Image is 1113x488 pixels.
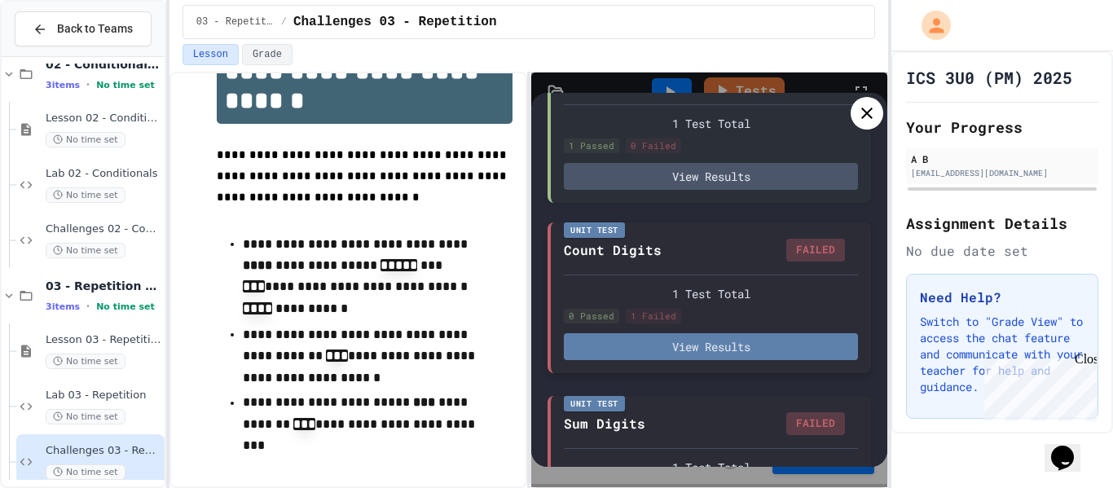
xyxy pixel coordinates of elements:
[46,222,161,236] span: Challenges 02 - Conditionals
[911,167,1093,179] div: [EMAIL_ADDRESS][DOMAIN_NAME]
[15,11,152,46] button: Back to Teams
[564,414,645,433] div: Sum Digits
[626,309,681,324] div: 1 Failed
[564,138,619,154] div: 1 Passed
[196,15,275,29] span: 03 - Repetition (while and for)
[564,333,858,360] button: View Results
[564,396,625,411] div: Unit Test
[904,7,955,44] div: My Account
[920,314,1084,395] p: Switch to "Grade View" to access the chat feature and communicate with your teacher for help and ...
[281,15,287,29] span: /
[46,389,161,402] span: Lab 03 - Repetition
[46,243,125,258] span: No time set
[906,116,1098,138] h2: Your Progress
[7,7,112,103] div: Chat with us now!Close
[46,80,80,90] span: 3 items
[1045,423,1097,472] iframe: chat widget
[96,301,155,312] span: No time set
[293,12,497,32] span: Challenges 03 - Repetition
[86,78,90,91] span: •
[46,333,161,347] span: Lesson 03 - Repetition
[46,301,80,312] span: 3 items
[46,187,125,203] span: No time set
[786,412,845,435] div: FAILED
[564,115,858,132] div: 1 Test Total
[46,354,125,369] span: No time set
[46,132,125,147] span: No time set
[564,285,858,302] div: 1 Test Total
[564,163,858,190] button: View Results
[978,352,1097,421] iframe: chat widget
[920,288,1084,307] h3: Need Help?
[46,57,161,72] span: 02 - Conditional Statements (if)
[564,222,625,238] div: Unit Test
[564,240,662,260] div: Count Digits
[626,138,681,154] div: 0 Failed
[906,212,1098,235] h2: Assignment Details
[564,309,619,324] div: 0 Passed
[57,20,133,37] span: Back to Teams
[906,66,1072,89] h1: ICS 3U0 (PM) 2025
[906,241,1098,261] div: No due date set
[786,239,845,262] div: FAILED
[46,444,161,458] span: Challenges 03 - Repetition
[86,300,90,313] span: •
[46,409,125,424] span: No time set
[183,44,239,65] button: Lesson
[46,464,125,480] span: No time set
[46,167,161,181] span: Lab 02 - Conditionals
[242,44,293,65] button: Grade
[46,279,161,293] span: 03 - Repetition (while and for)
[46,112,161,125] span: Lesson 02 - Conditional Statements (if)
[911,152,1093,166] div: A B
[96,80,155,90] span: No time set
